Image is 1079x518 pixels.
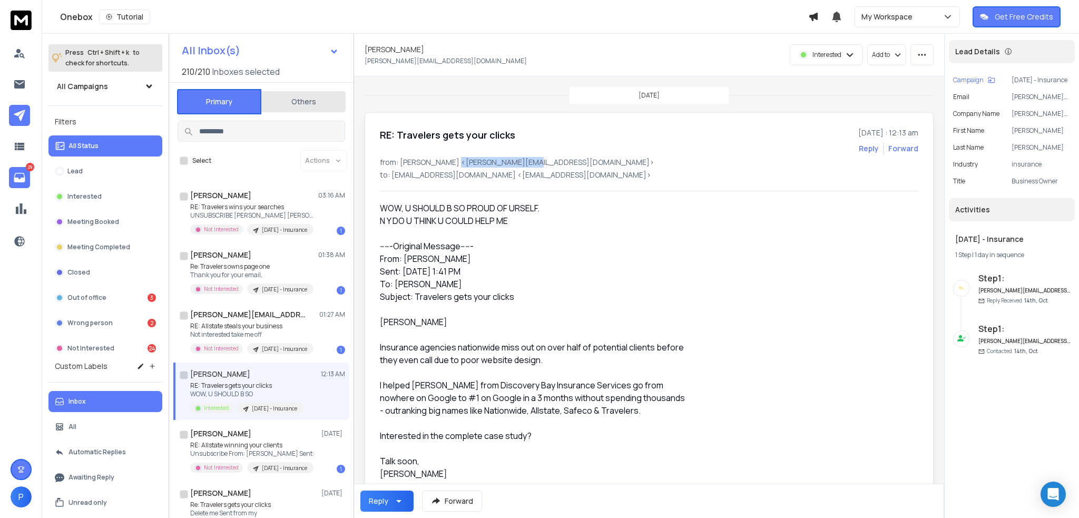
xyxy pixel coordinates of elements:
p: Unsubscribe From: [PERSON_NAME] Sent: [190,449,314,458]
p: Closed [67,268,90,277]
h3: Custom Labels [55,361,107,372]
p: RE: Travelers wins your searches [190,203,317,211]
p: Meeting Booked [67,218,119,226]
h1: [DATE] - Insurance [955,234,1068,245]
button: Lead [48,161,162,182]
button: All [48,416,162,437]
button: Get Free Credits [973,6,1061,27]
button: P [11,486,32,507]
span: 14th, Oct [1014,347,1038,355]
p: Get Free Credits [995,12,1053,22]
button: All Status [48,135,162,157]
p: Lead [67,167,83,175]
p: Wrong person [67,319,113,327]
p: First Name [953,126,984,135]
p: Interested [204,404,229,412]
h6: Step 1 : [978,322,1071,335]
p: 01:27 AM [319,310,345,319]
button: Out of office3 [48,287,162,308]
h1: All Inbox(s) [182,45,240,56]
p: [PERSON_NAME][EMAIL_ADDRESS][DOMAIN_NAME] [1012,93,1071,101]
div: | [955,251,1068,259]
p: [PERSON_NAME][EMAIL_ADDRESS][DOMAIN_NAME] [365,57,527,65]
div: 24 [148,344,156,353]
p: [PERSON_NAME] [1012,126,1071,135]
button: Campaign [953,76,995,84]
h1: RE: Travelers gets your clicks [380,128,515,142]
p: [DATE] - Insurance [262,286,307,294]
h1: [PERSON_NAME] [365,44,424,55]
h1: All Campaigns [57,81,108,92]
p: [DATE] - Insurance [262,345,307,353]
p: Unread only [68,499,107,507]
p: UNSUBSCRIBE [PERSON_NAME] [PERSON_NAME] [190,211,317,220]
button: Awaiting Reply [48,467,162,488]
button: Not Interested24 [48,338,162,359]
h1: [PERSON_NAME] [190,488,251,499]
div: 1 [337,227,345,235]
p: Not Interested [204,285,239,293]
p: Not Interested [67,344,114,353]
h1: [PERSON_NAME] [190,428,251,439]
span: 1 day in sequence [975,250,1024,259]
button: Wrong person2 [48,312,162,334]
p: Out of office [67,294,106,302]
p: [DATE] [321,429,345,438]
button: Forward [422,491,482,512]
h3: Inboxes selected [212,65,280,78]
div: 3 [148,294,156,302]
button: Meeting Booked [48,211,162,232]
div: Reply [369,496,388,506]
p: insurance [1012,160,1071,169]
span: 210 / 210 [182,65,210,78]
p: Press to check for shortcuts. [65,47,140,69]
p: Not Interested [204,226,239,233]
h6: [PERSON_NAME][EMAIL_ADDRESS][DOMAIN_NAME] [978,287,1071,295]
p: Inbox [68,397,86,406]
p: Thank you for your email, [190,271,313,279]
p: [PERSON_NAME] [1012,143,1071,152]
button: All Inbox(s) [173,40,347,61]
p: Campaign [953,76,984,84]
p: industry [953,160,978,169]
span: Ctrl + Shift + k [86,46,131,58]
p: [DATE] - Insurance [252,405,297,413]
p: [DATE] [321,489,345,497]
p: [DATE] [639,91,660,100]
p: All [68,423,76,431]
p: Interested [812,51,841,59]
h1: [PERSON_NAME][EMAIL_ADDRESS][DOMAIN_NAME] [190,309,306,320]
p: RE: Allstate steals your business [190,322,313,330]
p: Meeting Completed [67,243,130,251]
p: Last Name [953,143,984,152]
p: to: [EMAIL_ADDRESS][DOMAIN_NAME] <[EMAIL_ADDRESS][DOMAIN_NAME]> [380,170,918,180]
p: 03:16 AM [318,191,345,200]
p: Business Owner [1012,177,1071,185]
p: RE: Travelers gets your clicks [190,382,303,390]
div: Onebox [60,9,808,24]
a: 29 [9,167,30,188]
button: Reply [360,491,414,512]
h1: [PERSON_NAME] [190,250,251,260]
div: Open Intercom Messenger [1041,482,1066,507]
p: All Status [68,142,99,150]
p: Not Interested [204,464,239,472]
p: [DATE] : 12:13 am [858,128,918,138]
label: Select [192,157,211,165]
p: Interested [67,192,102,201]
button: Interested [48,186,162,207]
div: 1 [337,346,345,354]
p: from: [PERSON_NAME] <[PERSON_NAME][EMAIL_ADDRESS][DOMAIN_NAME]> [380,157,918,168]
button: Reply [859,143,879,154]
p: 29 [26,163,34,171]
p: Reply Received [987,297,1048,305]
h6: Step 1 : [978,272,1071,285]
p: Company Name [953,110,999,118]
button: All Campaigns [48,76,162,97]
p: Email [953,93,969,101]
button: Others [261,90,346,113]
div: 1 [337,465,345,473]
p: Add to [872,51,890,59]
